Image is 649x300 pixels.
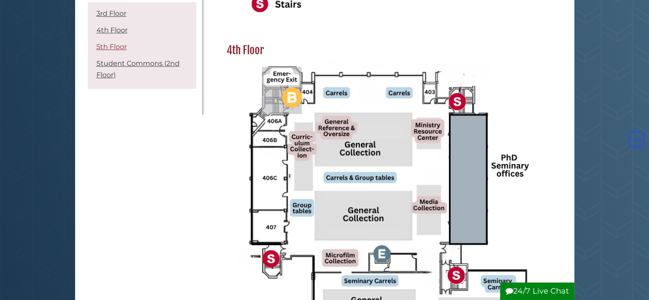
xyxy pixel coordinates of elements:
[96,26,128,34] a: 4th Floor
[222,44,549,57] h2: 4th Floor
[500,283,574,300] button: 24/7 Live Chat
[626,134,647,144] a: Back to Top
[96,59,180,79] a: Student Commons (2nd Floor)
[96,9,126,17] a: 3rd Floor
[96,43,127,51] a: 5th Floor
